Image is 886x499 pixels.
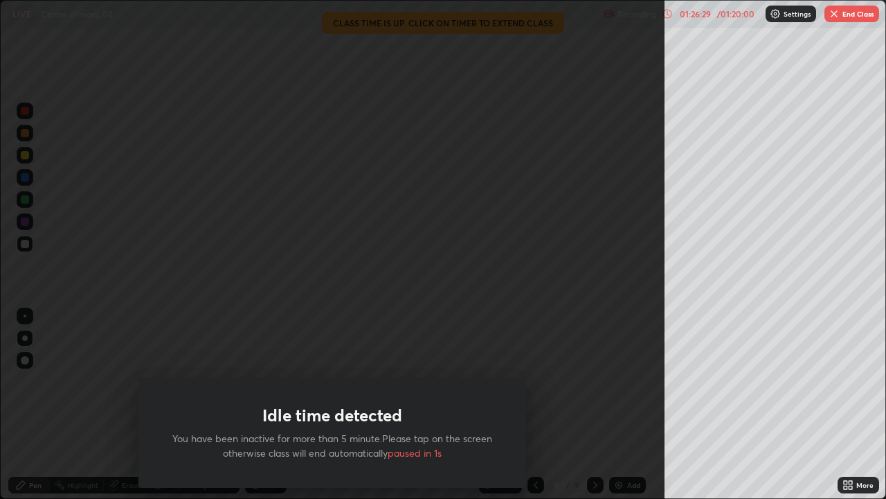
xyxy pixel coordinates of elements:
div: / 01:20:00 [714,10,757,18]
div: 01:26:29 [676,10,714,18]
h1: Idle time detected [262,405,402,426]
p: Settings [784,10,811,17]
div: More [856,482,874,489]
span: paused in 1s [388,446,442,459]
button: End Class [824,6,879,22]
p: You have been inactive for more than 5 minute.Please tap on the screen otherwise class will end a... [172,431,493,460]
img: end-class-cross [829,8,840,19]
img: class-settings-icons [770,8,781,19]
